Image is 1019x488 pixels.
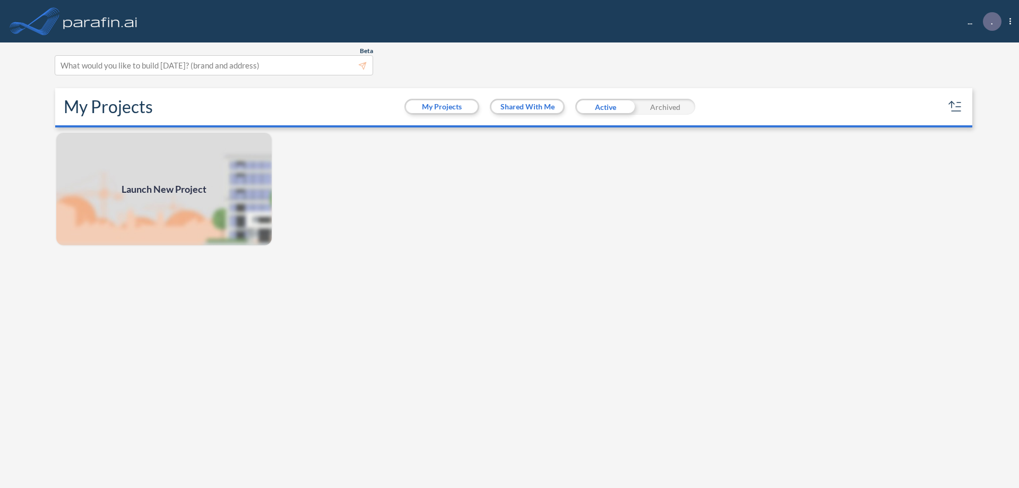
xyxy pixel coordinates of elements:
[947,98,964,115] button: sort
[122,182,206,196] span: Launch New Project
[952,12,1011,31] div: ...
[991,16,993,26] p: .
[55,132,273,246] img: add
[64,97,153,117] h2: My Projects
[406,100,478,113] button: My Projects
[635,99,695,115] div: Archived
[491,100,563,113] button: Shared With Me
[61,11,140,32] img: logo
[575,99,635,115] div: Active
[360,47,373,55] span: Beta
[55,132,273,246] a: Launch New Project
